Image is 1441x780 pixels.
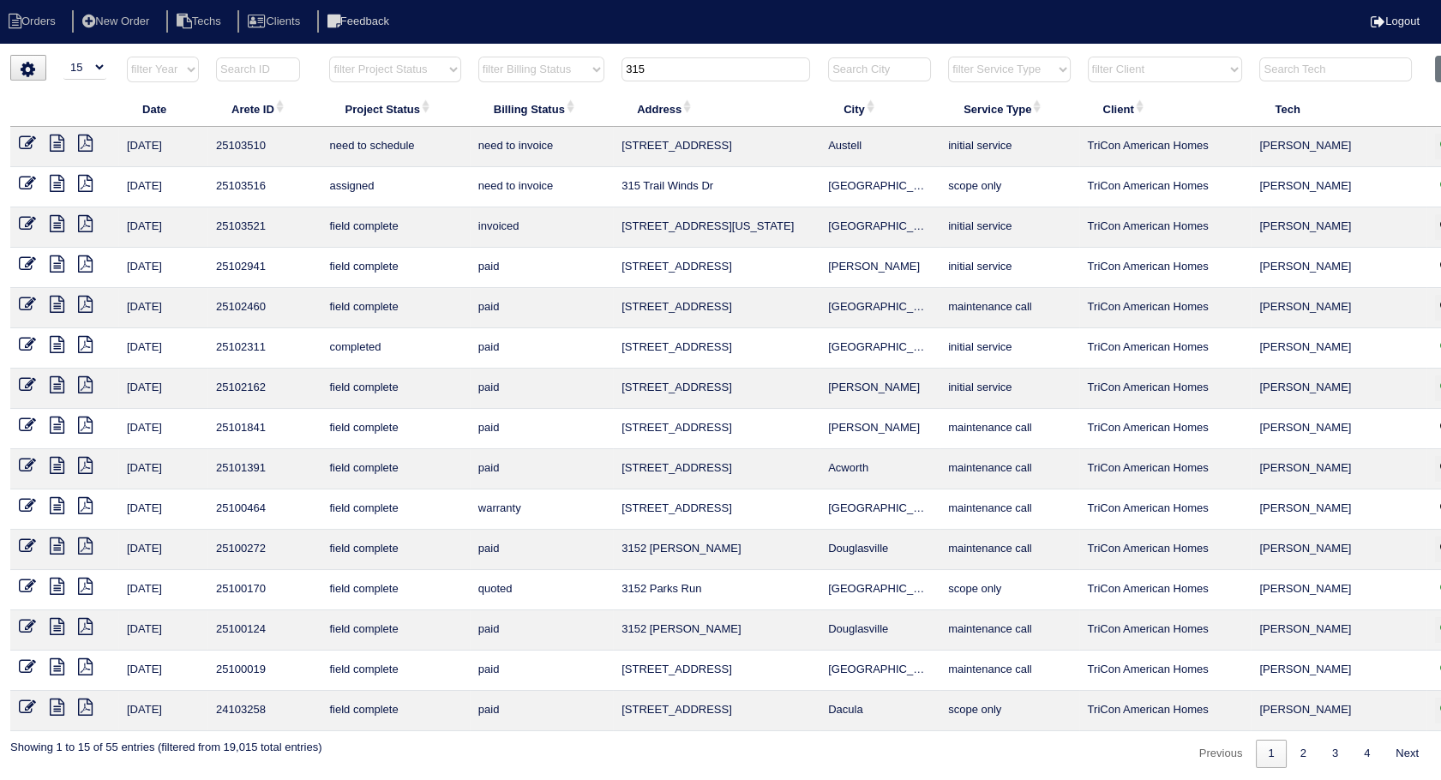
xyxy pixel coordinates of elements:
[470,530,613,570] td: paid
[1320,740,1350,768] a: 3
[613,530,820,570] td: 3152 [PERSON_NAME]
[613,369,820,409] td: [STREET_ADDRESS]
[1079,530,1252,570] td: TriCon American Homes
[613,91,820,127] th: Address: activate to sort column ascending
[613,167,820,207] td: 315 Trail Winds Dr
[321,449,469,489] td: field complete
[207,207,321,248] td: 25103521
[820,127,940,167] td: Austell
[1251,91,1426,127] th: Tech
[940,570,1078,610] td: scope only
[613,449,820,489] td: [STREET_ADDRESS]
[118,691,207,731] td: [DATE]
[1251,610,1426,651] td: [PERSON_NAME]
[1079,651,1252,691] td: TriCon American Homes
[940,167,1078,207] td: scope only
[207,328,321,369] td: 25102311
[321,248,469,288] td: field complete
[166,10,235,33] li: Techs
[317,10,403,33] li: Feedback
[118,369,207,409] td: [DATE]
[613,691,820,731] td: [STREET_ADDRESS]
[237,15,314,27] a: Clients
[321,530,469,570] td: field complete
[1079,328,1252,369] td: TriCon American Homes
[321,207,469,248] td: field complete
[207,651,321,691] td: 25100019
[1251,570,1426,610] td: [PERSON_NAME]
[940,489,1078,530] td: maintenance call
[207,369,321,409] td: 25102162
[940,248,1078,288] td: initial service
[72,10,163,33] li: New Order
[1251,530,1426,570] td: [PERSON_NAME]
[940,449,1078,489] td: maintenance call
[1256,740,1286,768] a: 1
[820,489,940,530] td: [GEOGRAPHIC_DATA]
[940,127,1078,167] td: initial service
[118,610,207,651] td: [DATE]
[820,651,940,691] td: [GEOGRAPHIC_DATA]
[820,610,940,651] td: Douglasville
[820,530,940,570] td: Douglasville
[613,207,820,248] td: [STREET_ADDRESS][US_STATE]
[118,127,207,167] td: [DATE]
[820,207,940,248] td: [GEOGRAPHIC_DATA]
[940,691,1078,731] td: scope only
[613,288,820,328] td: [STREET_ADDRESS]
[613,409,820,449] td: [STREET_ADDRESS]
[613,248,820,288] td: [STREET_ADDRESS]
[207,570,321,610] td: 25100170
[820,248,940,288] td: [PERSON_NAME]
[1288,740,1318,768] a: 2
[1371,15,1420,27] a: Logout
[1251,651,1426,691] td: [PERSON_NAME]
[1352,740,1382,768] a: 4
[1251,328,1426,369] td: [PERSON_NAME]
[118,570,207,610] td: [DATE]
[820,288,940,328] td: [GEOGRAPHIC_DATA]
[1079,248,1252,288] td: TriCon American Homes
[1079,489,1252,530] td: TriCon American Homes
[321,651,469,691] td: field complete
[72,15,163,27] a: New Order
[470,328,613,369] td: paid
[820,570,940,610] td: [GEOGRAPHIC_DATA]
[940,530,1078,570] td: maintenance call
[820,691,940,731] td: Dacula
[207,288,321,328] td: 25102460
[207,530,321,570] td: 25100272
[470,651,613,691] td: paid
[321,288,469,328] td: field complete
[1079,610,1252,651] td: TriCon American Homes
[207,610,321,651] td: 25100124
[1251,127,1426,167] td: [PERSON_NAME]
[940,369,1078,409] td: initial service
[470,127,613,167] td: need to invoice
[1079,449,1252,489] td: TriCon American Homes
[940,91,1078,127] th: Service Type: activate to sort column ascending
[321,570,469,610] td: field complete
[470,570,613,610] td: quoted
[1079,127,1252,167] td: TriCon American Homes
[1251,369,1426,409] td: [PERSON_NAME]
[237,10,314,33] li: Clients
[470,369,613,409] td: paid
[207,167,321,207] td: 25103516
[940,207,1078,248] td: initial service
[828,57,931,81] input: Search City
[1384,740,1431,768] a: Next
[1251,288,1426,328] td: [PERSON_NAME]
[1079,691,1252,731] td: TriCon American Homes
[118,207,207,248] td: [DATE]
[613,570,820,610] td: 3152 Parks Run
[321,691,469,731] td: field complete
[118,167,207,207] td: [DATE]
[1187,740,1255,768] a: Previous
[470,449,613,489] td: paid
[1079,409,1252,449] td: TriCon American Homes
[1259,57,1412,81] input: Search Tech
[820,91,940,127] th: City: activate to sort column ascending
[1251,248,1426,288] td: [PERSON_NAME]
[166,15,235,27] a: Techs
